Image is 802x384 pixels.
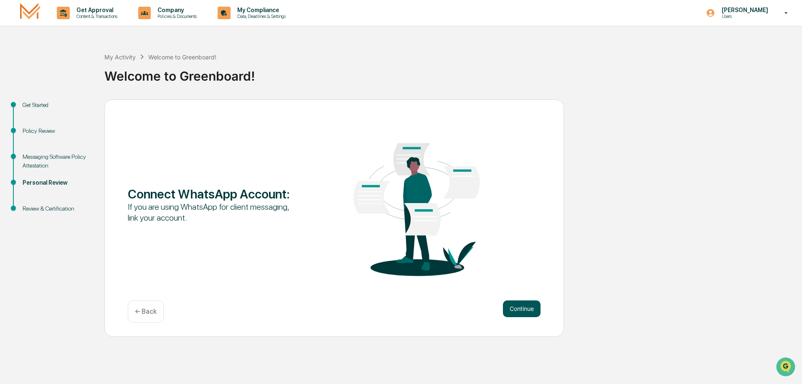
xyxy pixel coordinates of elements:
p: Users [715,13,772,19]
div: Connect WhatsApp Account : [128,186,293,201]
div: Welcome to Greenboard! [148,53,216,61]
span: Attestations [69,105,104,114]
div: 🔎 [8,122,15,129]
p: How can we help? [8,18,152,31]
iframe: Open customer support [775,356,798,379]
a: 🖐️Preclearance [5,102,57,117]
span: Pylon [83,142,101,148]
p: ← Back [135,308,157,315]
p: Get Approval [70,7,122,13]
img: 1746055101610-c473b297-6a78-478c-a979-82029cc54cd1 [8,64,23,79]
div: 🖐️ [8,106,15,113]
div: If you are using WhatsApp for client messaging, link your account. [128,201,293,223]
div: Start new chat [28,64,137,72]
div: 🗄️ [61,106,67,113]
div: Policy Review [23,127,91,135]
div: Messaging Software Policy Attestation [23,153,91,170]
p: Policies & Documents [151,13,201,19]
div: Welcome to Greenboard! [104,62,798,84]
p: Company [151,7,201,13]
span: Data Lookup [17,121,53,130]
img: Connect WhatsApp Account [334,118,499,290]
a: Powered byPylon [59,141,101,148]
div: My Activity [104,53,136,61]
p: Data, Deadlines & Settings [231,13,290,19]
a: 🗄️Attestations [57,102,107,117]
span: Preclearance [17,105,54,114]
button: Start new chat [142,66,152,76]
p: Content & Transactions [70,13,122,19]
img: logo [20,3,40,23]
p: My Compliance [231,7,290,13]
div: Personal Review [23,178,91,187]
div: We're available if you need us! [28,72,106,79]
div: Review & Certification [23,204,91,213]
p: [PERSON_NAME] [715,7,772,13]
button: Continue [503,300,541,317]
div: Get Started [23,101,91,109]
a: 🔎Data Lookup [5,118,56,133]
